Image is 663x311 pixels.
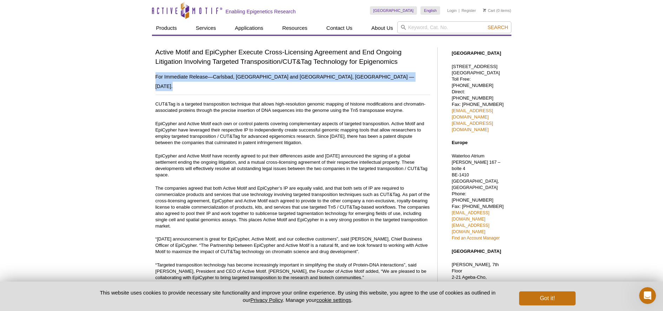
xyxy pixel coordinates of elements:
[420,6,440,15] a: English
[452,121,493,132] a: [EMAIL_ADDRESS][DOMAIN_NAME]
[155,153,430,178] p: EpiCypher and Active Motif have recently agreed to put their differences aside and [DATE] announc...
[483,6,511,15] li: (0 items)
[447,8,457,13] a: Login
[322,21,357,35] a: Contact Us
[452,236,500,241] a: Find an Account Manager
[88,289,508,304] p: This website uses cookies to provide necessary site functionality and improve your online experie...
[452,249,501,254] strong: [GEOGRAPHIC_DATA]
[452,50,501,56] strong: [GEOGRAPHIC_DATA]
[152,21,181,35] a: Products
[316,297,351,303] button: cookie settings
[452,210,489,222] a: [EMAIL_ADDRESS][DOMAIN_NAME]
[155,101,430,114] p: CUT&Tag is a targeted transposition technique that allows high-resolution genomic mapping of hist...
[459,6,460,15] li: |
[155,72,430,91] h2: For Immediate Release—Carlsbad, [GEOGRAPHIC_DATA] and [GEOGRAPHIC_DATA], [GEOGRAPHIC_DATA] —[DATE].
[519,291,575,305] button: Got it!
[483,8,486,12] img: Your Cart
[155,185,430,229] p: The companies agreed that both Active Motif and EpiCypher’s IP are equally valid, and that both s...
[367,21,397,35] a: About Us
[155,47,430,67] h1: Active Motif and EpiCypher Execute Cross-Licensing Agreement and End Ongoing Litigation Involving...
[485,24,510,31] button: Search
[639,287,656,304] iframe: Intercom live chat
[192,21,220,35] a: Services
[462,8,476,13] a: Register
[452,108,493,120] a: [EMAIL_ADDRESS][DOMAIN_NAME]
[155,262,430,281] p: “Targeted transposition technology has become increasingly important in simplifying the study of ...
[452,140,468,145] strong: Europe
[452,160,500,190] span: [PERSON_NAME] 167 – boîte 4 BE-1410 [GEOGRAPHIC_DATA], [GEOGRAPHIC_DATA]
[155,236,430,255] p: “[DATE] announcement is great for EpiCypher, Active Motif, and our collective customers”, said [P...
[452,223,489,234] a: [EMAIL_ADDRESS][DOMAIN_NAME]
[250,297,283,303] a: Privacy Policy
[231,21,267,35] a: Applications
[370,6,417,15] a: [GEOGRAPHIC_DATA]
[278,21,312,35] a: Resources
[155,121,430,146] p: EpiCypher and Active Motif each own or control patents covering complementary aspects of targeted...
[397,21,511,33] input: Keyword, Cat. No.
[226,8,296,15] h2: Enabling Epigenetics Research
[483,8,495,13] a: Cart
[452,153,508,241] p: Waterloo Atrium Phone: [PHONE_NUMBER] Fax: [PHONE_NUMBER]
[452,63,508,133] p: [STREET_ADDRESS] [GEOGRAPHIC_DATA] Toll Free: [PHONE_NUMBER] Direct: [PHONE_NUMBER] Fax: [PHONE_N...
[488,25,508,30] span: Search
